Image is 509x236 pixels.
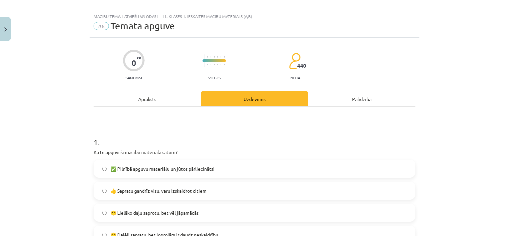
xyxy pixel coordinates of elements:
img: icon-short-line-57e1e144782c952c97e751825c79c345078a6d821885a25fce030b3d8c18986b.svg [207,64,208,65]
span: ✅ Pilnībā apguvu materiālu un jūtos pārliecināts! [111,165,215,172]
img: students-c634bb4e5e11cddfef0936a35e636f08e4e9abd3cc4e673bd6f9a4125e45ecb1.svg [289,53,300,69]
span: 🙂 Lielāko daļu saprotu, bet vēl jāpamācās [111,209,199,216]
img: icon-long-line-d9ea69661e0d244f92f715978eff75569469978d946b2353a9bb055b3ed8787d.svg [204,54,205,67]
span: 👍 Sapratu gandrīz visu, varu izskaidrot citiem [111,187,207,194]
input: 👍 Sapratu gandrīz visu, varu izskaidrot citiem [102,189,107,193]
input: ✅ Pilnībā apguvu materiālu un jūtos pārliecināts! [102,167,107,171]
span: XP [137,56,141,60]
div: Apraksts [94,91,201,106]
img: icon-close-lesson-0947bae3869378f0d4975bcd49f059093ad1ed9edebbc8119c70593378902aed.svg [4,27,7,32]
div: Mācību tēma: Latviešu valodas i - 11. klases 1. ieskaites mācību materiāls (a,b) [94,14,415,19]
img: icon-short-line-57e1e144782c952c97e751825c79c345078a6d821885a25fce030b3d8c18986b.svg [224,56,225,58]
input: 🙂 Lielāko daļu saprotu, bet vēl jāpamācās [102,211,107,215]
img: icon-short-line-57e1e144782c952c97e751825c79c345078a6d821885a25fce030b3d8c18986b.svg [217,56,218,58]
h1: 1 . [94,126,415,147]
span: Temata apguve [111,20,175,31]
p: Saņemsi [123,75,145,80]
div: Uzdevums [201,91,308,106]
img: icon-short-line-57e1e144782c952c97e751825c79c345078a6d821885a25fce030b3d8c18986b.svg [207,56,208,58]
img: icon-short-line-57e1e144782c952c97e751825c79c345078a6d821885a25fce030b3d8c18986b.svg [217,64,218,65]
img: icon-short-line-57e1e144782c952c97e751825c79c345078a6d821885a25fce030b3d8c18986b.svg [224,64,225,65]
span: #6 [94,22,109,30]
span: Kā tu apguvi šī macību materiāla saturu? [94,149,178,155]
div: Palīdzība [308,91,415,106]
p: Viegls [208,75,221,80]
span: 440 [297,63,306,69]
p: pilda [289,75,300,80]
img: icon-short-line-57e1e144782c952c97e751825c79c345078a6d821885a25fce030b3d8c18986b.svg [214,64,215,65]
div: 0 [132,58,136,68]
img: icon-short-line-57e1e144782c952c97e751825c79c345078a6d821885a25fce030b3d8c18986b.svg [214,56,215,58]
